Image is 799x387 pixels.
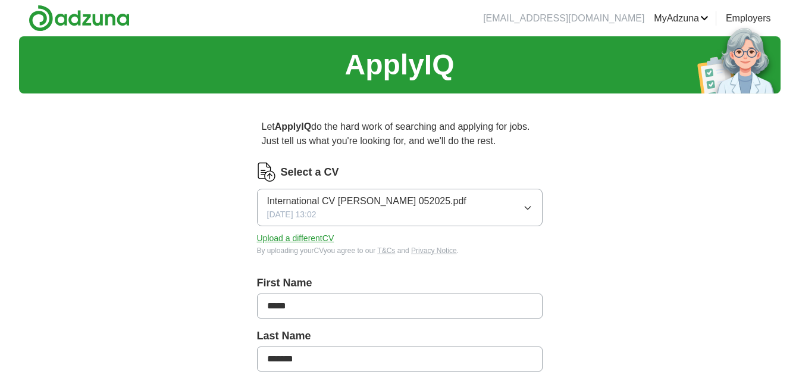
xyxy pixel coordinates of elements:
[267,194,466,208] span: International CV [PERSON_NAME] 052025.pdf
[267,208,317,221] span: [DATE] 13:02
[257,163,276,182] img: CV Icon
[726,11,771,26] a: Employers
[411,246,457,255] a: Privacy Notice
[483,11,644,26] li: [EMAIL_ADDRESS][DOMAIN_NAME]
[257,275,543,291] label: First Name
[29,5,130,32] img: Adzuna logo
[257,232,334,245] button: Upload a differentCV
[257,115,543,153] p: Let do the hard work of searching and applying for jobs. Just tell us what you're looking for, an...
[257,328,543,344] label: Last Name
[344,43,454,86] h1: ApplyIQ
[275,121,311,132] strong: ApplyIQ
[257,245,543,256] div: By uploading your CV you agree to our and .
[377,246,395,255] a: T&Cs
[257,189,543,226] button: International CV [PERSON_NAME] 052025.pdf[DATE] 13:02
[654,11,709,26] a: MyAdzuna
[281,164,339,180] label: Select a CV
